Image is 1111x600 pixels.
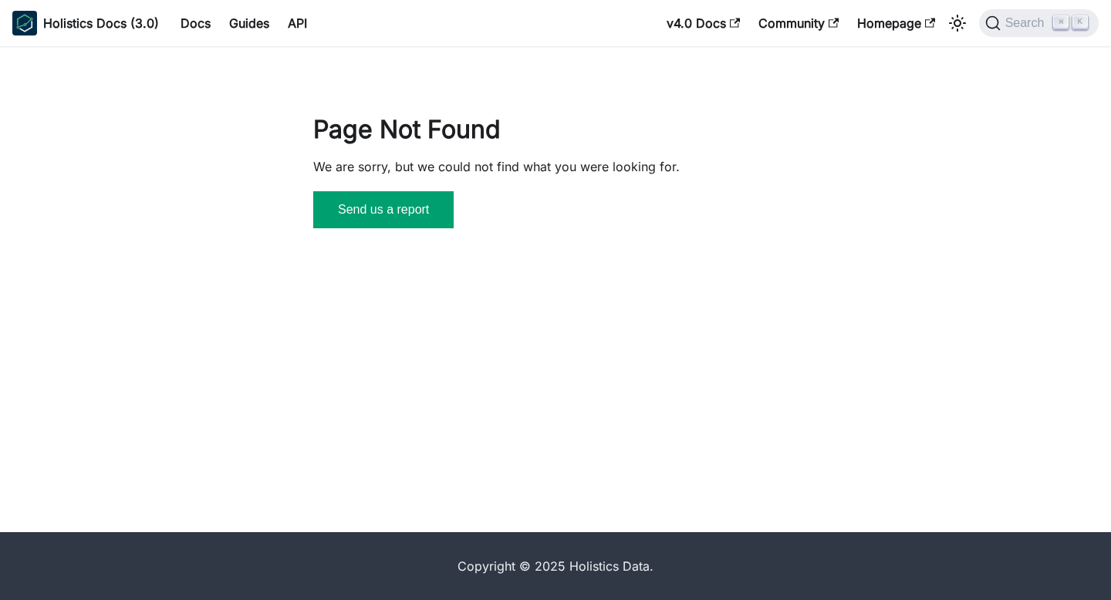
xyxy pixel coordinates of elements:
[313,191,454,228] button: Send us a report
[171,11,220,35] a: Docs
[12,11,159,35] a: HolisticsHolistics Docs (3.0)
[220,11,279,35] a: Guides
[1053,15,1069,29] kbd: ⌘
[945,11,970,35] button: Switch between dark and light mode (currently light mode)
[313,114,798,145] h1: Page Not Found
[657,11,749,35] a: v4.0 Docs
[59,557,1052,575] div: Copyright © 2025 Holistics Data.
[1072,15,1088,29] kbd: K
[848,11,944,35] a: Homepage
[313,157,798,176] p: We are sorry, but we could not find what you were looking for.
[279,11,316,35] a: API
[749,11,848,35] a: Community
[43,14,159,32] b: Holistics Docs (3.0)
[979,9,1099,37] button: Search
[12,11,37,35] img: Holistics
[1001,16,1054,30] span: Search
